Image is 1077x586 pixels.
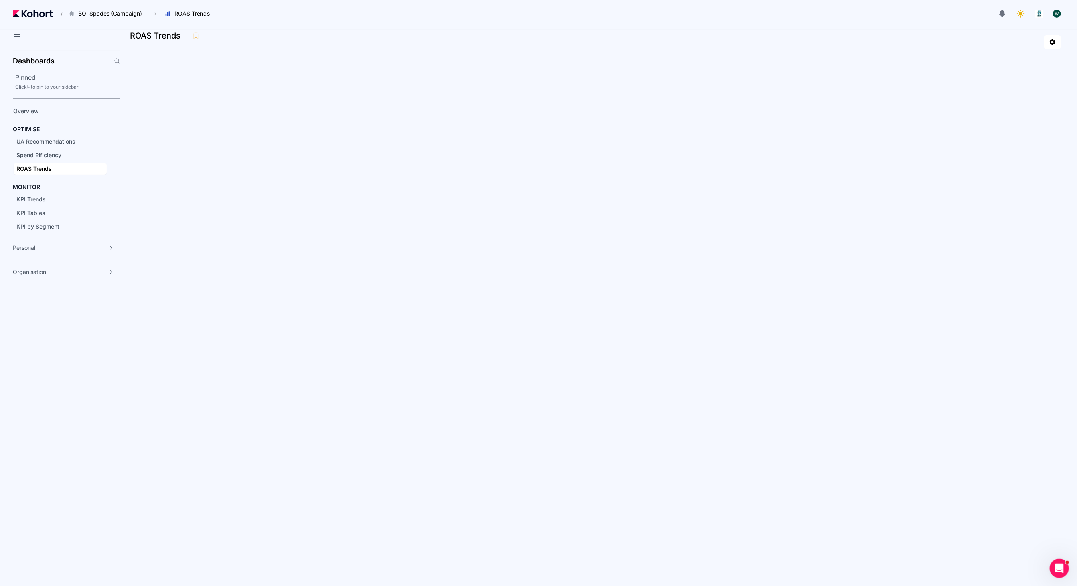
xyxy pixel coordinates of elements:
a: Overview [10,105,107,117]
button: ROAS Trends [160,7,218,20]
span: Personal [13,244,35,252]
a: KPI by Segment [14,221,107,233]
span: KPI Trends [16,196,46,203]
span: Organisation [13,268,46,276]
img: logo_logo_images_1_20240607072359498299_20240828135028712857.jpeg [1035,10,1043,18]
span: Overview [13,107,39,114]
a: UA Recommendations [14,136,107,148]
div: Click to pin to your sidebar. [15,84,120,90]
h4: OPTIMISE [13,125,40,133]
a: KPI Trends [14,193,107,205]
iframe: Intercom live chat [1050,559,1069,578]
span: BO: Spades (Campaign) [78,10,142,18]
button: BO: Spades (Campaign) [64,7,150,20]
span: ROAS Trends [16,165,52,172]
span: UA Recommendations [16,138,75,145]
h2: Dashboards [13,57,55,65]
span: / [54,10,63,18]
img: Kohort logo [13,10,53,17]
span: › [153,10,158,17]
span: KPI by Segment [16,223,59,230]
a: KPI Tables [14,207,107,219]
span: KPI Tables [16,209,45,216]
span: Spend Efficiency [16,152,61,158]
h4: MONITOR [13,183,40,191]
a: Spend Efficiency [14,149,107,161]
h3: ROAS Trends [130,32,185,40]
span: ROAS Trends [174,10,210,18]
h2: Pinned [15,73,120,82]
a: ROAS Trends [14,163,107,175]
